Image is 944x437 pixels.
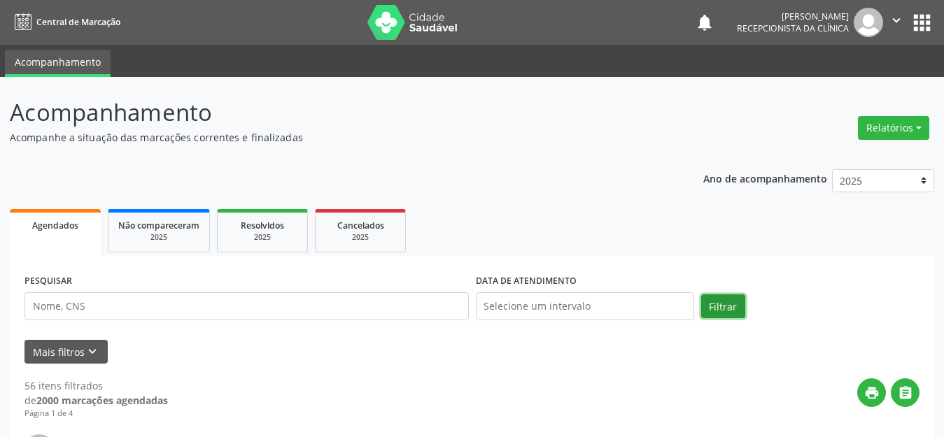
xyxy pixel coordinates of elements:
[337,220,384,231] span: Cancelados
[24,393,168,408] div: de
[476,292,694,320] input: Selecione um intervalo
[854,8,883,37] img: img
[883,8,910,37] button: 
[24,408,168,420] div: Página 1 de 4
[24,340,108,364] button: Mais filtroskeyboard_arrow_down
[118,232,199,243] div: 2025
[5,50,111,77] a: Acompanhamento
[857,378,886,407] button: print
[864,385,880,401] i: print
[36,16,120,28] span: Central de Marcação
[476,271,577,292] label: DATA DE ATENDIMENTO
[889,13,904,28] i: 
[36,394,168,407] strong: 2000 marcações agendadas
[32,220,78,231] span: Agendados
[118,220,199,231] span: Não compareceram
[10,10,120,34] a: Central de Marcação
[910,10,934,35] button: apps
[891,378,920,407] button: 
[24,271,72,292] label: PESQUISAR
[10,95,657,130] p: Acompanhamento
[10,130,657,145] p: Acompanhe a situação das marcações correntes e finalizadas
[24,292,469,320] input: Nome, CNS
[227,232,297,243] div: 2025
[695,13,714,32] button: notifications
[241,220,284,231] span: Resolvidos
[85,344,100,359] i: keyboard_arrow_down
[737,10,849,22] div: [PERSON_NAME]
[703,169,827,187] p: Ano de acompanhamento
[325,232,395,243] div: 2025
[898,385,913,401] i: 
[24,378,168,393] div: 56 itens filtrados
[701,294,745,318] button: Filtrar
[737,22,849,34] span: Recepcionista da clínica
[858,116,929,140] button: Relatórios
